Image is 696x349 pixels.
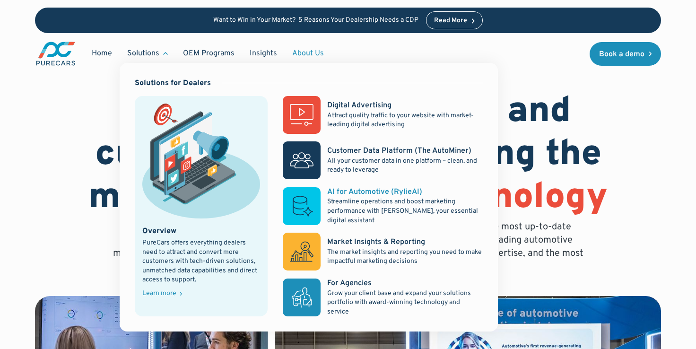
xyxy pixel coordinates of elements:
a: Market Insights & ReportingThe market insights and reporting you need to make impactful marketing... [283,233,482,270]
a: Read More [426,11,483,29]
a: main [35,41,77,67]
nav: Solutions [120,63,498,332]
div: Customer Data Platform (The AutoMiner) [327,146,471,156]
a: About Us [285,44,331,62]
p: Auto dealers and customers have a lot of goals in common – both want the best ROI, the most up-to... [106,220,590,273]
p: The market insights and reporting you need to make impactful marketing decisions [327,248,482,266]
div: Learn more [142,290,176,297]
h1: Bringing auto dealers and customers together using the most [35,91,661,220]
img: purecars logo [35,41,77,67]
a: marketing illustration showing social media channels and campaignsOverviewPureCars offers everyth... [135,96,268,316]
div: Market Insights & Reporting [327,237,425,247]
p: Want to Win in Your Market? 5 Reasons Your Dealership Needs a CDP [213,17,418,25]
p: Attract quality traffic to your website with market-leading digital advertising [327,111,482,130]
div: Overview [142,226,176,236]
div: Book a demo [599,51,644,58]
div: Digital Advertising [327,100,391,111]
p: Streamline operations and boost marketing performance with [PERSON_NAME], your essential digital ... [327,197,482,225]
a: Insights [242,44,285,62]
a: For AgenciesGrow your client base and expand your solutions portfolio with award-winning technolo... [283,278,482,316]
div: Solutions [127,48,159,59]
div: AI for Automotive (RylieAI) [327,187,422,197]
div: PureCars offers everything dealers need to attract and convert more customers with tech-driven so... [142,238,261,285]
a: AI for Automotive (RylieAI)Streamline operations and boost marketing performance with [PERSON_NAM... [283,187,482,225]
p: Grow your client base and expand your solutions portfolio with award-winning technology and service [327,289,482,317]
a: Customer Data Platform (The AutoMiner)All your customer data in one platform – clean, and ready t... [283,141,482,179]
a: OEM Programs [175,44,242,62]
a: Book a demo [590,42,661,66]
div: Solutions [120,44,175,62]
div: For Agencies [327,278,372,288]
div: Read More [434,17,467,24]
img: marketing illustration showing social media channels and campaigns [142,104,261,218]
div: Solutions for Dealers [135,78,211,88]
p: All your customer data in one platform – clean, and ready to leverage [327,157,482,175]
a: Digital AdvertisingAttract quality traffic to your website with market-leading digital advertising [283,96,482,134]
a: Home [84,44,120,62]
